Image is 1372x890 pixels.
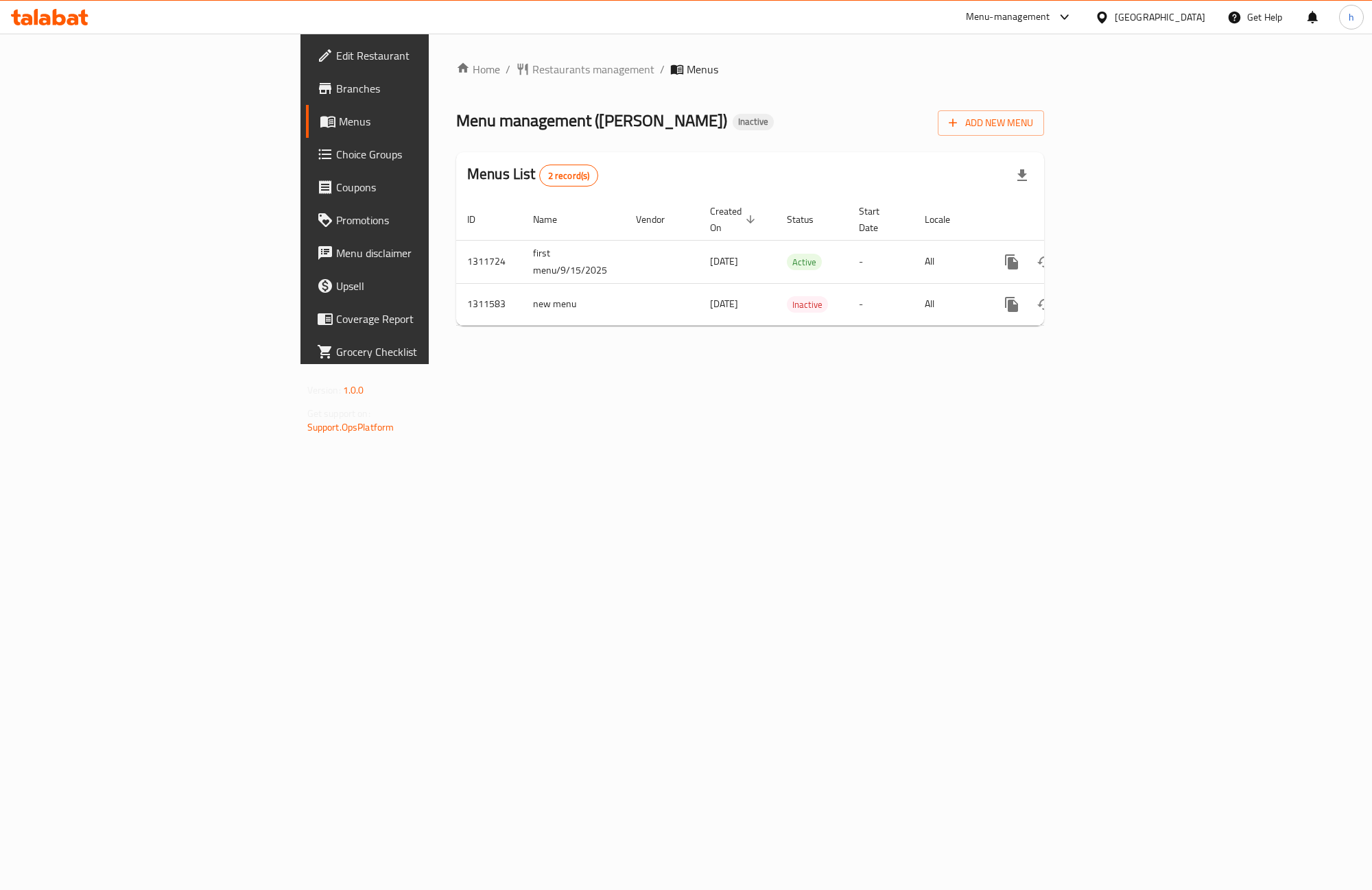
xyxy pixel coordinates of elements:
span: Upsell [336,278,519,294]
div: [GEOGRAPHIC_DATA] [1115,10,1205,25]
td: first menu/9/15/2025 [522,240,625,283]
span: 1.0.0 [343,381,364,399]
a: Choice Groups [306,138,530,171]
span: Status [787,211,831,228]
span: h [1349,10,1354,25]
span: Version: [307,381,341,399]
a: Restaurants management [516,61,654,77]
span: Menus [687,61,718,77]
a: Upsell [306,269,530,302]
td: All [914,283,984,325]
div: Total records count [539,165,599,187]
a: Edit Restaurant [306,39,530,72]
span: [DATE] [710,252,738,270]
div: Export file [1006,159,1039,192]
span: Menu disclaimer [336,245,519,261]
h2: Menus List [467,164,598,187]
button: Add New Menu [938,110,1044,136]
span: Locale [925,211,968,228]
a: Coverage Report [306,302,530,335]
div: Active [787,254,822,270]
span: Grocery Checklist [336,344,519,360]
span: Coupons [336,179,519,195]
button: Change Status [1028,245,1061,278]
button: Change Status [1028,288,1061,321]
span: Coverage Report [336,311,519,327]
div: Menu-management [966,9,1050,25]
span: Active [787,254,822,270]
td: - [848,240,914,283]
td: - [848,283,914,325]
a: Coupons [306,171,530,204]
span: Menu management ( [PERSON_NAME] ) [456,105,727,136]
span: Branches [336,80,519,97]
span: Inactive [787,297,828,313]
span: Promotions [336,212,519,228]
a: Menus [306,105,530,138]
span: Name [533,211,575,228]
div: Inactive [787,296,828,313]
span: ID [467,211,493,228]
span: 2 record(s) [540,169,598,182]
span: Inactive [733,116,774,128]
span: Menus [339,113,519,130]
span: [DATE] [710,295,738,313]
a: Support.OpsPlatform [307,418,394,436]
a: Grocery Checklist [306,335,530,368]
span: Restaurants management [532,61,654,77]
span: Vendor [636,211,683,228]
td: new menu [522,283,625,325]
td: All [914,240,984,283]
button: more [995,288,1028,321]
th: Actions [984,199,1138,241]
a: Branches [306,72,530,105]
table: enhanced table [456,199,1138,326]
nav: breadcrumb [456,61,1044,77]
span: Start Date [859,203,897,236]
span: Choice Groups [336,146,519,163]
span: Edit Restaurant [336,47,519,64]
span: Add New Menu [949,115,1033,132]
div: Inactive [733,114,774,130]
button: more [995,245,1028,278]
li: / [660,61,665,77]
span: Get support on: [307,405,370,422]
a: Promotions [306,204,530,237]
a: Menu disclaimer [306,237,530,269]
span: Created On [710,203,759,236]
